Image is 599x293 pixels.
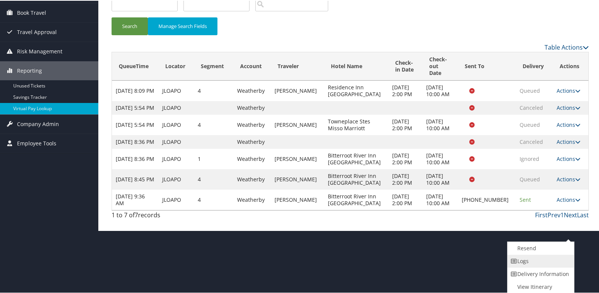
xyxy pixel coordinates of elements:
th: Actions [553,51,588,80]
th: Locator: activate to sort column ascending [158,51,194,80]
a: Actions [557,137,580,145]
td: Weatherby [233,134,271,148]
td: JLOAPO [158,148,194,168]
td: [DATE] 10:00 AM [422,80,458,100]
th: QueueTime: activate to sort column descending [112,51,158,80]
span: Risk Management [17,41,62,60]
td: [DATE] 10:00 AM [422,148,458,168]
td: Weatherby [233,80,271,100]
a: Actions [557,120,580,128]
th: Hotel Name: activate to sort column ascending [324,51,389,80]
td: [PERSON_NAME] [271,114,324,134]
td: [DATE] 8:36 PM [112,134,158,148]
span: Travel Approval [17,22,57,41]
td: [DATE] 2:00 PM [388,148,422,168]
td: [PERSON_NAME] [271,189,324,209]
td: Towneplace Stes Misso Marriott [324,114,389,134]
a: 1 [560,210,564,218]
button: Search [112,17,148,34]
td: [DATE] 8:36 PM [112,148,158,168]
td: [DATE] 8:45 PM [112,168,158,189]
td: [DATE] 10:00 AM [422,114,458,134]
td: JLOAPO [158,134,194,148]
a: Table Actions [545,42,589,51]
th: Sent To: activate to sort column ascending [458,51,516,80]
a: Actions [557,103,580,111]
td: [PERSON_NAME] [271,148,324,168]
span: Book Travel [17,3,46,22]
td: [DATE] 10:00 AM [422,189,458,209]
a: Actions [557,154,580,162]
td: [DATE] 5:54 PM [112,114,158,134]
span: Reporting [17,61,42,79]
td: Bitterroot River Inn [GEOGRAPHIC_DATA] [324,148,389,168]
button: Manage Search Fields [148,17,217,34]
td: [DATE] 10:00 AM [422,168,458,189]
td: [DATE] 2:00 PM [388,168,422,189]
th: Traveler: activate to sort column ascending [271,51,324,80]
td: Residence Inn [GEOGRAPHIC_DATA] [324,80,389,100]
span: Queued [520,120,540,128]
td: Weatherby [233,114,271,134]
td: JLOAPO [158,168,194,189]
span: Ignored [520,154,539,162]
td: 4 [194,189,233,209]
a: Actions [557,175,580,182]
span: Sent [520,195,531,203]
td: JLOAPO [158,80,194,100]
a: First [535,210,548,218]
td: Weatherby [233,189,271,209]
a: Next [564,210,577,218]
a: Actions [557,195,580,203]
td: 1 [194,148,233,168]
td: [DATE] 9:36 AM [112,189,158,209]
span: Queued [520,86,540,94]
td: 4 [194,168,233,189]
th: Account: activate to sort column ascending [233,51,271,80]
th: Check-out Date: activate to sort column ascending [422,51,458,80]
td: 4 [194,114,233,134]
a: Logs [507,254,572,267]
td: Bitterroot River Inn [GEOGRAPHIC_DATA] [324,168,389,189]
td: [DATE] 2:00 PM [388,189,422,209]
td: [DATE] 2:00 PM [388,114,422,134]
td: JLOAPO [158,189,194,209]
td: [PERSON_NAME] [271,80,324,100]
th: Check-in Date: activate to sort column ascending [388,51,422,80]
td: Weatherby [233,148,271,168]
span: Company Admin [17,114,59,133]
span: 7 [135,210,138,218]
td: [DATE] 8:09 PM [112,80,158,100]
td: Weatherby [233,168,271,189]
span: Queued [520,175,540,182]
a: Delivery Information [507,267,572,280]
a: Last [577,210,589,218]
span: Canceled [520,137,543,145]
th: Segment: activate to sort column ascending [194,51,233,80]
a: View Itinerary [507,280,572,293]
a: Actions [557,86,580,94]
td: [PERSON_NAME] [271,168,324,189]
td: Bitterroot River Inn [GEOGRAPHIC_DATA] [324,189,389,209]
span: Canceled [520,103,543,111]
th: Delivery: activate to sort column ascending [516,51,553,80]
td: [PHONE_NUMBER] [458,189,516,209]
td: JLOAPO [158,100,194,114]
a: Resend [507,241,572,254]
td: Weatherby [233,100,271,114]
span: Employee Tools [17,133,56,152]
a: Prev [548,210,560,218]
td: [DATE] 2:00 PM [388,80,422,100]
td: [DATE] 5:54 PM [112,100,158,114]
div: 1 to 7 of records [112,210,222,223]
td: 4 [194,80,233,100]
td: JLOAPO [158,114,194,134]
